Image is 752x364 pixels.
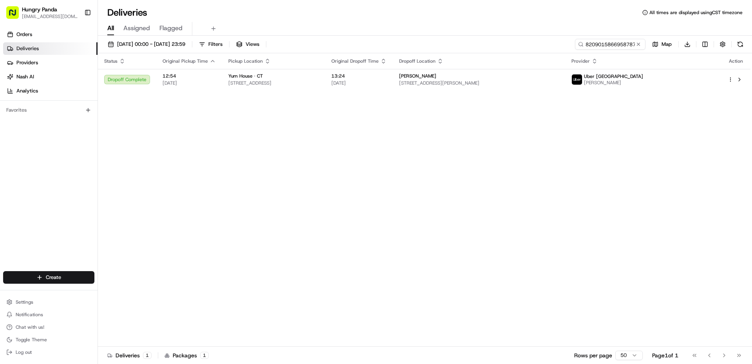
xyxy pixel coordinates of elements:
a: Deliveries [3,42,98,55]
button: Hungry Panda[EMAIL_ADDRESS][DOMAIN_NAME] [3,3,81,22]
div: 1 [200,352,209,359]
div: Favorites [3,104,94,116]
span: Uber [GEOGRAPHIC_DATA] [584,73,643,80]
span: Nash AI [16,73,34,80]
h1: Deliveries [107,6,147,19]
span: 13:24 [331,73,387,79]
span: [STREET_ADDRESS][PERSON_NAME] [399,80,559,86]
span: Flagged [159,24,183,33]
span: Notifications [16,311,43,318]
button: Hungry Panda [22,5,57,13]
button: Create [3,271,94,284]
a: Nash AI [3,71,98,83]
span: [STREET_ADDRESS] [228,80,319,86]
span: Filters [208,41,222,48]
button: Toggle Theme [3,334,94,345]
div: 1 [143,352,152,359]
button: Notifications [3,309,94,320]
span: Original Pickup Time [163,58,208,64]
button: Settings [3,297,94,308]
button: Chat with us! [3,322,94,333]
div: Page 1 of 1 [652,351,678,359]
span: Chat with us! [16,324,44,330]
span: All times are displayed using CST timezone [649,9,743,16]
span: [DATE] [331,80,387,86]
span: Analytics [16,87,38,94]
a: Analytics [3,85,98,97]
span: Status [104,58,117,64]
div: Packages [164,351,209,359]
button: Filters [195,39,226,50]
span: Assigned [123,24,150,33]
span: [DATE] [163,80,216,86]
span: Views [246,41,259,48]
span: 12:54 [163,73,216,79]
span: [DATE] 00:00 - [DATE] 23:59 [117,41,185,48]
button: Map [649,39,675,50]
span: Settings [16,299,33,305]
span: [PERSON_NAME] [399,73,436,79]
span: Provider [571,58,590,64]
span: Original Dropoff Time [331,58,379,64]
span: Log out [16,349,32,355]
a: Providers [3,56,98,69]
span: Create [46,274,61,281]
span: Yum House · CT [228,73,263,79]
span: Deliveries [16,45,39,52]
div: Action [728,58,744,64]
button: Views [233,39,263,50]
span: Pickup Location [228,58,263,64]
p: Rows per page [574,351,612,359]
div: Deliveries [107,351,152,359]
span: Dropoff Location [399,58,436,64]
span: Toggle Theme [16,337,47,343]
input: Type to search [575,39,645,50]
button: Refresh [735,39,746,50]
span: Map [662,41,672,48]
button: [DATE] 00:00 - [DATE] 23:59 [104,39,189,50]
span: All [107,24,114,33]
img: uber-new-logo.jpeg [572,74,582,85]
span: Providers [16,59,38,66]
button: [EMAIL_ADDRESS][DOMAIN_NAME] [22,13,78,20]
a: Orders [3,28,98,41]
span: [PERSON_NAME] [584,80,643,86]
span: Orders [16,31,32,38]
button: Log out [3,347,94,358]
